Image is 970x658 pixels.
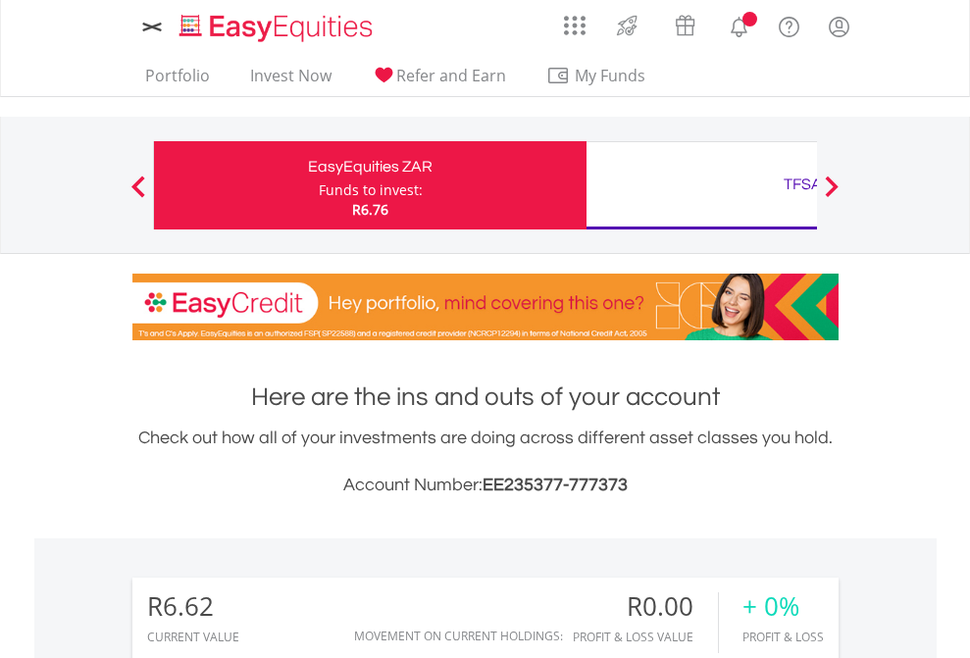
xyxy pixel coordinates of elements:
h1: Here are the ins and outs of your account [132,380,839,415]
div: Funds to invest: [319,180,423,200]
div: R6.62 [147,592,239,621]
h3: Account Number: [132,472,839,499]
img: vouchers-v2.svg [669,10,701,41]
button: Previous [119,185,158,205]
a: FAQ's and Support [764,5,814,44]
a: My Profile [814,5,864,48]
button: Next [812,185,851,205]
div: Profit & Loss Value [573,631,718,643]
a: Refer and Earn [364,66,514,96]
img: thrive-v2.svg [611,10,643,41]
a: Invest Now [242,66,339,96]
span: My Funds [546,63,675,88]
div: Profit & Loss [742,631,824,643]
span: Refer and Earn [396,65,506,86]
div: CURRENT VALUE [147,631,239,643]
div: + 0% [742,592,824,621]
div: EasyEquities ZAR [166,153,575,180]
a: AppsGrid [551,5,598,36]
div: Movement on Current Holdings: [354,630,563,642]
a: Portfolio [137,66,218,96]
img: EasyEquities_Logo.png [176,12,381,44]
a: Notifications [714,5,764,44]
div: R0.00 [573,592,718,621]
a: Home page [172,5,381,44]
span: R6.76 [352,200,388,219]
img: EasyCredit Promotion Banner [132,274,839,340]
span: EE235377-777373 [483,476,628,494]
div: Check out how all of your investments are doing across different asset classes you hold. [132,425,839,499]
img: grid-menu-icon.svg [564,15,586,36]
a: Vouchers [656,5,714,41]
